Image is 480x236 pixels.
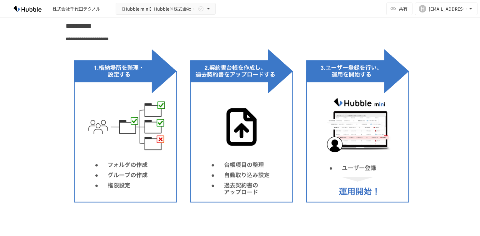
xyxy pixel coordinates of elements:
button: 共有 [386,2,412,15]
div: H [419,5,426,12]
button: 【Hubble mini】Hubble×株式会社千代田テクノル オンボーディングプロジェクト [116,3,216,15]
div: [EMAIL_ADDRESS][DOMAIN_NAME] [429,5,467,13]
span: 共有 [399,5,407,12]
div: 株式会社千代田テクノル [52,6,100,12]
img: HzDRNkGCf7KYO4GfwKnzITak6oVsp5RHeZBEM1dQFiQ [7,4,47,14]
img: SKQWvMRHsBEkdoKNVMU7EJnfK7SiQyjilrqsqPkIClT [66,46,414,206]
button: H[EMAIL_ADDRESS][DOMAIN_NAME] [415,2,477,15]
span: 【Hubble mini】Hubble×株式会社千代田テクノル オンボーディングプロジェクト [120,5,197,13]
